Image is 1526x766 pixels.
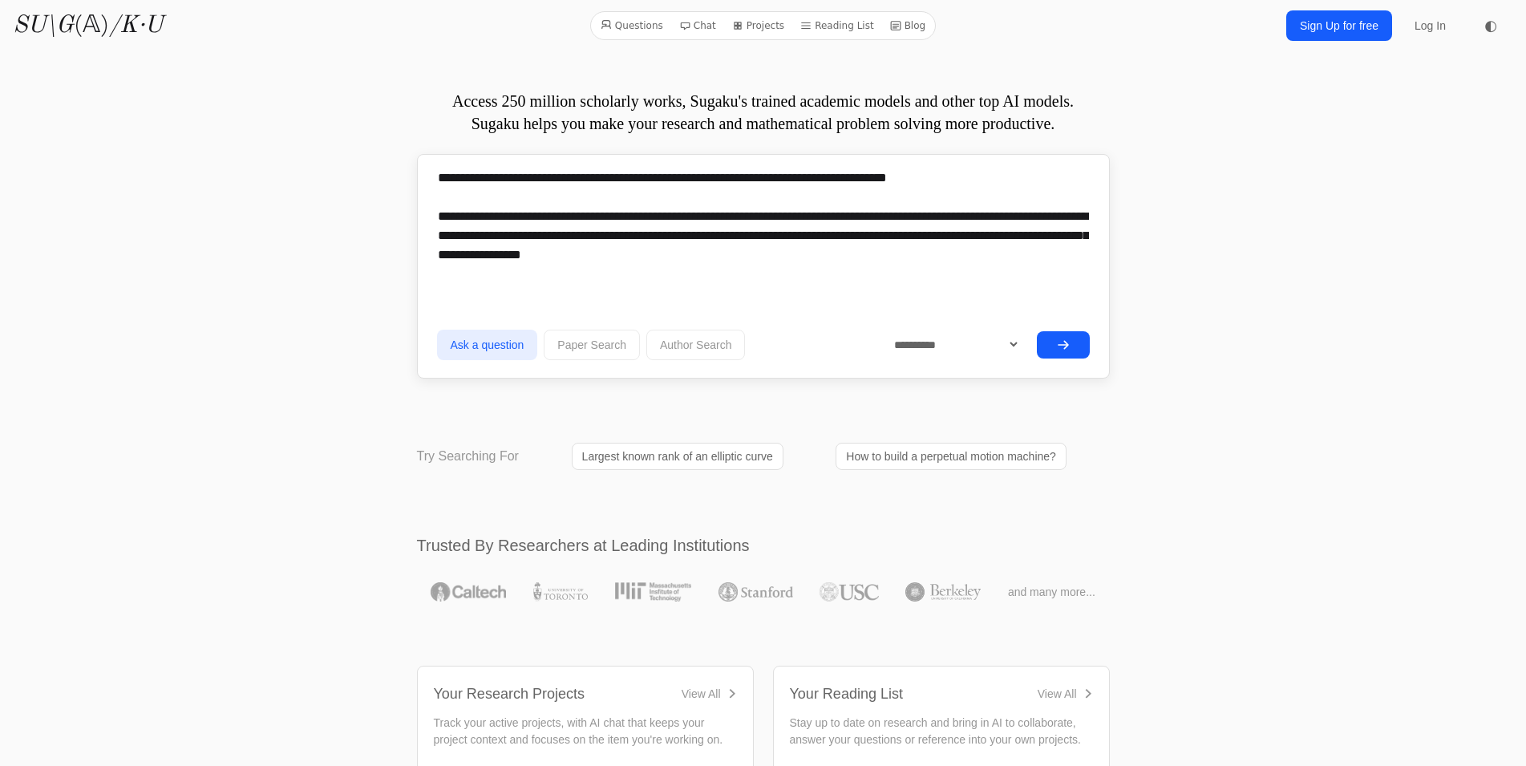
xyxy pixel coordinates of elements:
[884,15,933,36] a: Blog
[682,686,721,702] div: View All
[109,14,163,38] i: /K·U
[836,443,1067,470] a: How to build a perpetual motion machine?
[790,683,903,705] div: Your Reading List
[1475,10,1507,42] button: ◐
[594,15,670,36] a: Questions
[13,14,74,38] i: SU\G
[417,534,1110,557] h2: Trusted By Researchers at Leading Institutions
[434,683,585,705] div: Your Research Projects
[434,715,737,748] p: Track your active projects, with AI chat that keeps your project context and focuses on the item ...
[13,11,163,40] a: SU\G(𝔸)/K·U
[417,447,519,466] p: Try Searching For
[718,582,793,602] img: Stanford
[417,90,1110,135] p: Access 250 million scholarly works, Sugaku's trained academic models and other top AI models. Sug...
[431,582,506,602] img: Caltech
[437,330,538,360] button: Ask a question
[1484,18,1497,33] span: ◐
[1008,584,1095,600] span: and many more...
[572,443,783,470] a: Largest known rank of an elliptic curve
[905,582,981,602] img: UC Berkeley
[615,582,691,602] img: MIT
[820,582,878,602] img: USC
[794,15,880,36] a: Reading List
[1038,686,1077,702] div: View All
[673,15,723,36] a: Chat
[726,15,791,36] a: Projects
[1286,10,1392,41] a: Sign Up for free
[1405,11,1455,40] a: Log In
[544,330,640,360] button: Paper Search
[533,582,588,602] img: University of Toronto
[790,715,1093,748] p: Stay up to date on research and bring in AI to collaborate, answer your questions or reference in...
[1038,686,1093,702] a: View All
[646,330,746,360] button: Author Search
[682,686,737,702] a: View All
